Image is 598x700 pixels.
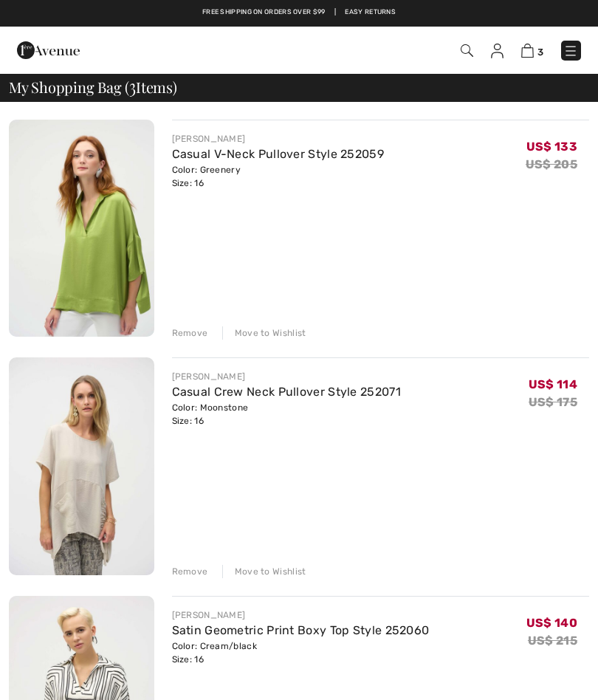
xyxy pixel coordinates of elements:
[222,565,306,578] div: Move to Wishlist
[521,41,543,59] a: 3
[491,44,504,58] img: My Info
[222,326,306,340] div: Move to Wishlist
[537,47,543,58] span: 3
[172,370,401,383] div: [PERSON_NAME]
[172,147,385,161] a: Casual V-Neck Pullover Style 252059
[172,639,430,666] div: Color: Cream/black Size: 16
[17,42,80,56] a: 1ère Avenue
[9,120,154,337] img: Casual V-Neck Pullover Style 252059
[17,35,80,65] img: 1ère Avenue
[334,7,336,18] span: |
[528,634,577,648] s: US$ 215
[9,80,177,95] span: My Shopping Bag ( Items)
[202,7,326,18] a: Free shipping on orders over $99
[172,623,430,637] a: Satin Geometric Print Boxy Top Style 252060
[172,132,385,145] div: [PERSON_NAME]
[529,377,577,391] span: US$ 114
[172,608,430,622] div: [PERSON_NAME]
[526,157,577,171] s: US$ 205
[563,44,578,58] img: Menu
[172,565,208,578] div: Remove
[129,76,136,95] span: 3
[172,385,401,399] a: Casual Crew Neck Pullover Style 252071
[461,44,473,57] img: Search
[529,395,577,409] s: US$ 175
[526,140,577,154] span: US$ 133
[9,357,154,574] img: Casual Crew Neck Pullover Style 252071
[526,616,577,630] span: US$ 140
[172,163,385,190] div: Color: Greenery Size: 16
[172,401,401,428] div: Color: Moonstone Size: 16
[345,7,396,18] a: Easy Returns
[172,326,208,340] div: Remove
[521,44,534,58] img: Shopping Bag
